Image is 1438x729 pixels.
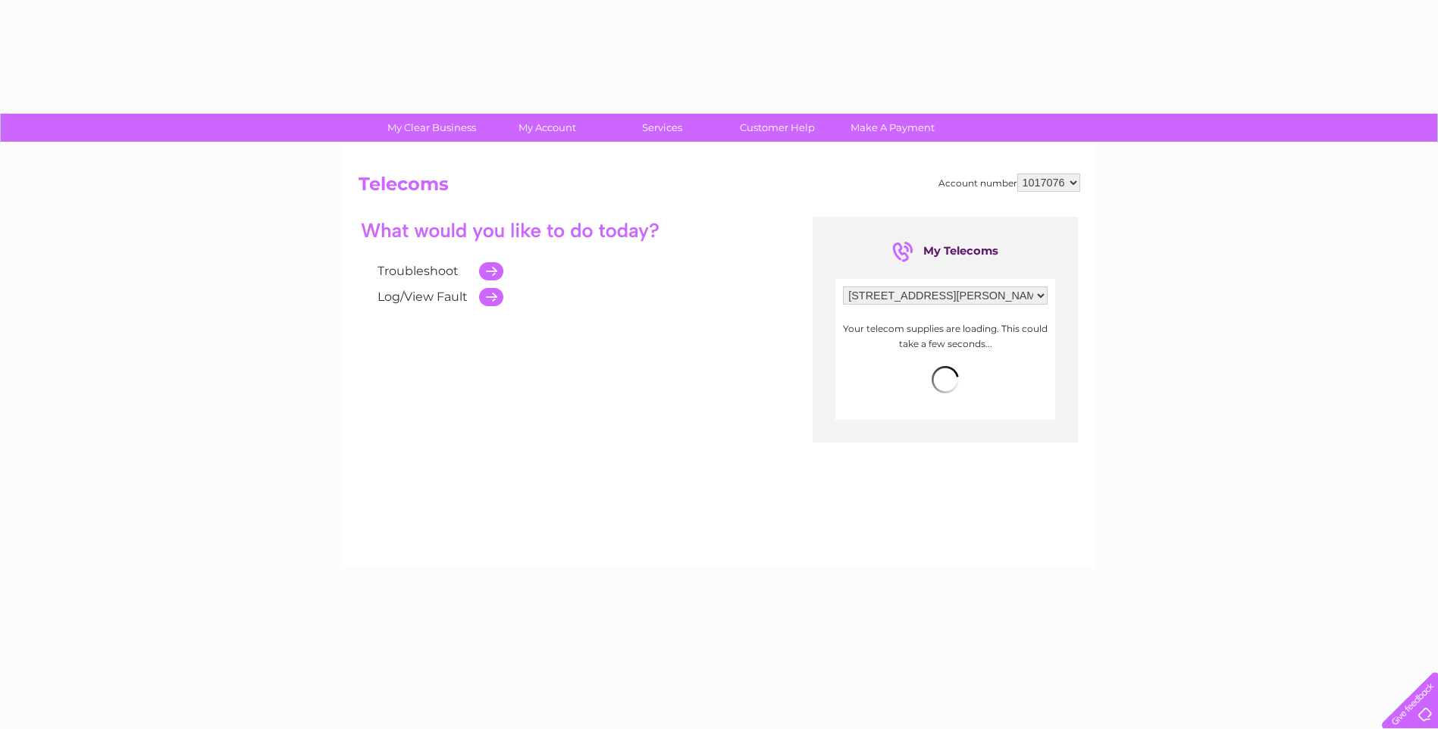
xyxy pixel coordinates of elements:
[600,114,725,142] a: Services
[378,264,459,278] a: Troubleshoot
[843,321,1048,350] p: Your telecom supplies are loading. This could take a few seconds...
[359,174,1080,202] h2: Telecoms
[938,174,1080,192] div: Account number
[830,114,955,142] a: Make A Payment
[378,289,468,304] a: Log/View Fault
[369,114,494,142] a: My Clear Business
[484,114,609,142] a: My Account
[715,114,840,142] a: Customer Help
[932,366,959,393] img: loading
[892,239,998,264] div: My Telecoms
